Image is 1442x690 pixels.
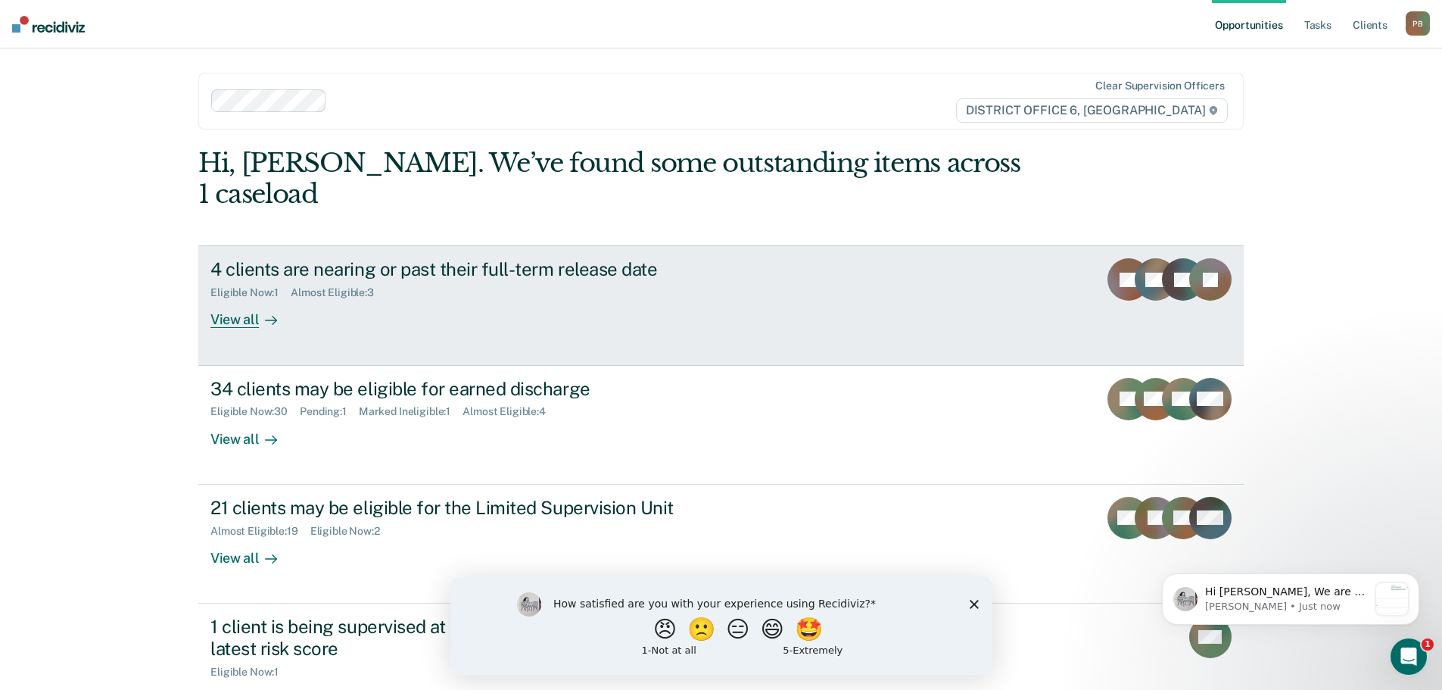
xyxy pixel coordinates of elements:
iframe: Intercom notifications message [1139,543,1442,649]
div: Pending : 1 [300,405,359,418]
div: Clear supervision officers [1095,80,1224,92]
div: Hi, [PERSON_NAME]. We’ve found some outstanding items across 1 caseload [198,148,1035,210]
div: Eligible Now : 1 [210,286,291,299]
div: View all [210,299,295,329]
span: DISTRICT OFFICE 6, [GEOGRAPHIC_DATA] [956,98,1228,123]
div: 1 client is being supervised at a level that does not match their latest risk score [210,616,742,660]
img: Recidiviz [12,16,85,33]
a: 34 clients may be eligible for earned dischargeEligible Now:30Pending:1Marked Ineligible:1Almost ... [198,366,1244,485]
div: Eligible Now : 2 [310,525,392,538]
div: 34 clients may be eligible for earned discharge [210,378,742,400]
div: Marked Ineligible : 1 [359,405,462,418]
div: P B [1406,11,1430,36]
iframe: Survey by Kim from Recidiviz [450,577,992,675]
div: Eligible Now : 30 [210,405,300,418]
div: 21 clients may be eligible for the Limited Supervision Unit [210,497,742,519]
a: 4 clients are nearing or past their full-term release dateEligible Now:1Almost Eligible:3View all [198,245,1244,365]
span: 1 [1422,638,1434,651]
button: PB [1406,11,1430,36]
iframe: Intercom live chat [1391,638,1427,675]
div: Almost Eligible : 19 [210,525,310,538]
div: Eligible Now : 1 [210,666,291,679]
div: 4 clients are nearing or past their full-term release date [210,258,742,280]
div: View all [210,418,295,448]
div: Almost Eligible : 4 [462,405,558,418]
div: Almost Eligible : 3 [291,286,386,299]
a: 21 clients may be eligible for the Limited Supervision UnitAlmost Eligible:19Eligible Now:2View all [198,485,1244,604]
div: View all [210,537,295,567]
